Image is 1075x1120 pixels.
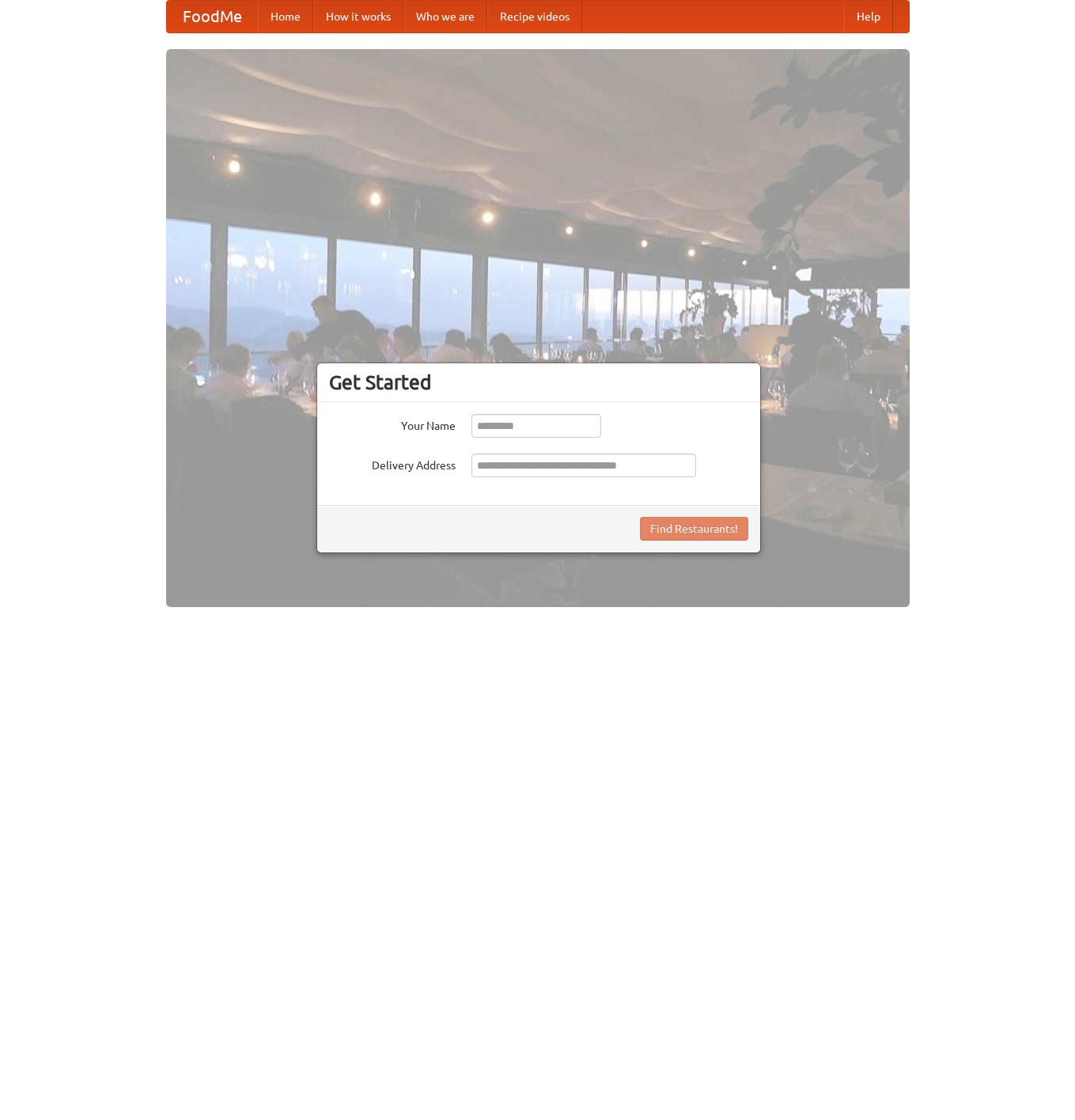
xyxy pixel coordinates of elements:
[844,1,893,32] a: Help
[313,1,403,32] a: How it works
[167,1,258,32] a: FoodMe
[329,370,748,394] h3: Get Started
[329,454,456,473] label: Delivery Address
[403,1,487,32] a: Who we are
[329,414,456,434] label: Your Name
[487,1,582,32] a: Recipe videos
[640,517,748,541] button: Find Restaurants!
[258,1,313,32] a: Home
